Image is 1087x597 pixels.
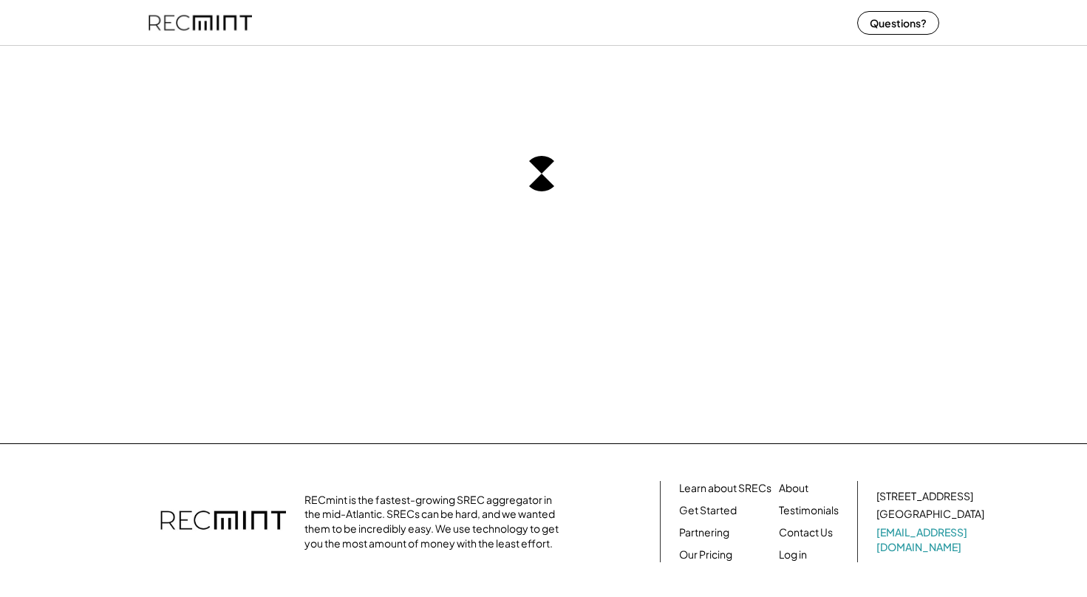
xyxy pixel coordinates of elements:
img: recmint-logotype%403x.png [160,496,286,547]
div: RECmint is the fastest-growing SREC aggregator in the mid-Atlantic. SRECs can be hard, and we wan... [304,493,567,550]
a: Learn about SRECs [679,481,771,496]
a: Partnering [679,525,729,540]
a: About [779,481,808,496]
a: Our Pricing [679,547,732,562]
img: recmint-logotype%403x%20%281%29.jpeg [149,3,252,42]
div: [STREET_ADDRESS] [876,489,973,504]
a: Testimonials [779,503,839,518]
button: Questions? [857,11,939,35]
a: Get Started [679,503,737,518]
a: Log in [779,547,807,562]
div: [GEOGRAPHIC_DATA] [876,507,984,522]
a: Contact Us [779,525,833,540]
a: [EMAIL_ADDRESS][DOMAIN_NAME] [876,525,987,554]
